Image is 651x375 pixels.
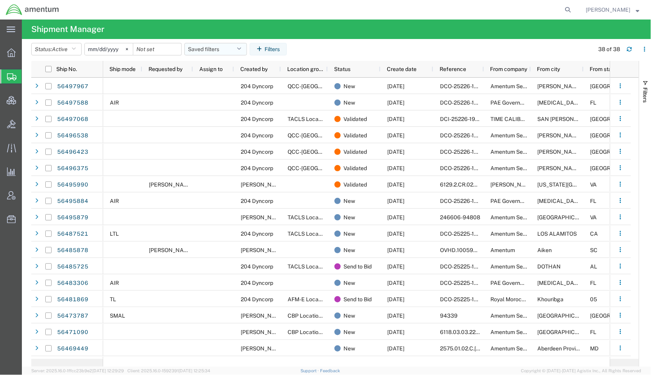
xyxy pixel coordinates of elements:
[440,66,466,72] span: Reference
[57,179,89,191] a: 56495990
[57,80,89,93] a: 56497967
[343,324,355,340] span: New
[288,214,344,220] span: TACLS Location Group
[288,231,344,237] span: TACLS Location Group
[590,198,597,204] span: FL
[5,4,59,16] img: logo
[57,113,89,126] a: 56497068
[440,313,458,319] span: 94339
[538,149,582,155] span: Irving
[387,198,404,204] span: 08/14/2025
[491,313,549,319] span: Amentum Services, Inc.
[440,198,492,204] span: DCO-25226-166845
[387,263,404,270] span: 08/13/2025
[343,193,355,209] span: New
[241,263,273,270] span: 204 Dyncorp
[491,149,549,155] span: Amentum Services, Inc.
[491,181,535,188] span: Pierre Doreus
[387,100,404,106] span: 08/14/2025
[440,214,480,220] span: 246606-94808
[599,45,621,53] div: 38 of 38
[491,198,567,204] span: PAE Government Services, Inc.
[110,280,119,286] span: AIR
[334,66,351,72] span: Status
[538,214,594,220] span: FORT BELVOIR
[387,247,404,253] span: 08/13/2025
[57,244,89,257] a: 56485878
[538,280,582,286] span: Doral
[241,149,273,155] span: 204 Dyncorp
[387,66,417,72] span: Create date
[343,160,367,176] span: Validated
[343,340,355,357] span: New
[57,310,89,322] a: 56473787
[57,195,89,208] a: 56495884
[184,43,247,55] button: Saved filters
[85,43,133,55] input: Not set
[538,345,602,352] span: Aberdeen Proving Ground
[440,149,492,155] span: DCO-25226-166854
[538,165,582,171] span: Irving
[491,165,549,171] span: Amentum Services, Inc.
[56,66,77,72] span: Ship No.
[301,368,320,373] a: Support
[288,116,344,122] span: TACLS Location Group
[440,231,491,237] span: DCO-25225-166799
[387,345,404,352] span: 08/12/2025
[57,293,89,306] a: 56481869
[241,214,285,220] span: James Lewis
[590,181,597,188] span: VA
[110,100,119,106] span: AIR
[110,231,119,237] span: LTL
[92,368,124,373] span: [DATE] 12:29:29
[491,132,549,139] span: Amentum Services, Inc.
[241,247,285,253] span: Stacie Usry
[538,313,594,319] span: El Paso
[491,296,555,302] span: Royal Moroccan Air Force
[538,198,582,204] span: Doral
[343,226,355,242] span: New
[440,83,490,89] span: DCO-25226-166871
[343,144,367,160] span: Validated
[52,46,68,52] span: Active
[440,280,491,286] span: DCO-25225-166768
[586,5,640,14] button: [PERSON_NAME]
[57,261,89,273] a: 56485725
[241,100,273,106] span: 204 Dyncorp
[440,181,517,188] span: 6129.2.CR.0207.01.CJ.000.000
[343,307,355,324] span: New
[590,231,598,237] span: CA
[288,83,397,89] span: QCC-TX Location Group
[538,296,564,302] span: Khouribga
[537,66,560,72] span: From city
[288,132,397,139] span: QCC-TX Location Group
[31,20,104,39] h4: Shipment Manager
[440,296,491,302] span: DCO-25225-166749
[343,176,367,193] span: Validated
[343,209,355,226] span: New
[590,66,617,72] span: From state
[586,5,631,14] span: Jason Champagne
[241,165,273,171] span: 204 Dyncorp
[387,329,404,335] span: 08/12/2025
[149,181,193,188] span: Jeanetta Yow
[538,116,595,122] span: SAN ANGELO
[343,242,355,258] span: New
[590,132,646,139] span: TX
[241,296,273,302] span: 204 Dyncorp
[387,231,404,237] span: 08/13/2025
[440,116,489,122] span: DCI-25226-199438
[440,345,510,352] span: 2575.01.02.C.2002.NCOM
[288,165,397,171] span: QCC-TX Location Group
[179,368,210,373] span: [DATE] 12:25:34
[57,228,89,240] a: 56487521
[57,162,89,175] a: 56496375
[387,149,404,155] span: 08/14/2025
[241,198,273,204] span: 204 Dyncorp
[642,87,649,103] span: Filters
[287,66,325,72] span: Location group
[241,280,273,286] span: 204 Dyncorp
[440,165,492,171] span: DCO-25226-166853
[387,181,404,188] span: 08/14/2025
[538,247,552,253] span: Aiken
